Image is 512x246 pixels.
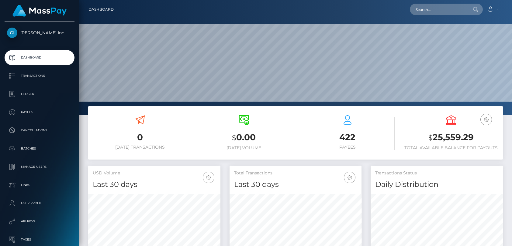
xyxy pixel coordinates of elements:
[7,89,72,99] p: Ledger
[7,180,72,190] p: Links
[196,145,291,150] h6: [DATE] Volume
[5,86,74,102] a: Ledger
[93,170,216,176] h5: USD Volume
[428,133,433,142] small: $
[7,71,72,80] p: Transactions
[404,145,498,150] h6: Total Available Balance for Payouts
[7,217,72,226] p: API Keys
[5,159,74,174] a: Manage Users
[300,145,395,150] h6: Payees
[7,126,72,135] p: Cancellations
[7,53,72,62] p: Dashboard
[5,68,74,83] a: Transactions
[375,170,498,176] h5: Transactions Status
[234,170,357,176] h5: Total Transactions
[7,28,17,38] img: Cindy Gallop Inc
[7,162,72,171] p: Manage Users
[93,179,216,190] h4: Last 30 days
[375,179,498,190] h4: Daily Distribution
[93,131,187,143] h3: 0
[196,131,291,144] h3: 0.00
[300,131,395,143] h3: 422
[232,133,236,142] small: $
[410,4,467,15] input: Search...
[234,179,357,190] h4: Last 30 days
[12,5,67,17] img: MassPay Logo
[5,141,74,156] a: Batches
[7,199,72,208] p: User Profile
[5,214,74,229] a: API Keys
[5,105,74,120] a: Payees
[404,131,498,144] h3: 25,559.29
[5,50,74,65] a: Dashboard
[5,196,74,211] a: User Profile
[5,30,74,35] span: [PERSON_NAME] Inc
[88,3,114,16] a: Dashboard
[7,108,72,117] p: Payees
[7,235,72,244] p: Taxes
[7,144,72,153] p: Batches
[5,177,74,193] a: Links
[93,145,187,150] h6: [DATE] Transactions
[5,123,74,138] a: Cancellations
